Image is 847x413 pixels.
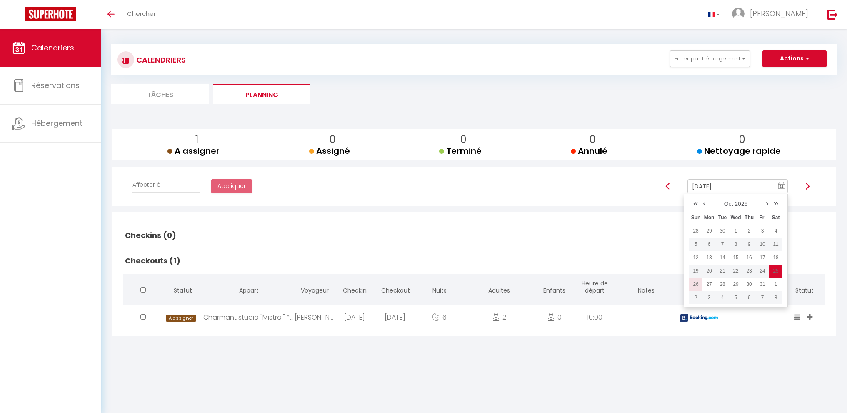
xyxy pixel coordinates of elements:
[167,145,220,157] span: A assigner
[689,264,702,278] td: Oct 19, 2025
[742,224,756,238] td: Oct 02, 2025
[31,80,80,90] span: Réservations
[783,274,825,303] th: Statut
[702,278,716,291] td: Oct 27, 2025
[309,145,350,157] span: Assigné
[25,7,76,21] img: Super Booking
[756,251,769,264] td: Oct 17, 2025
[213,84,310,104] li: Planning
[123,223,825,248] h2: Checkins (0)
[762,50,827,67] button: Actions
[687,179,788,193] input: Select Date
[174,133,220,146] p: 1
[704,133,781,146] p: 0
[769,238,782,251] td: Oct 11, 2025
[756,211,769,224] th: Fri
[575,274,615,303] th: Heure de départ
[691,197,700,209] a: «
[742,278,756,291] td: Oct 30, 2025
[769,251,782,264] td: Oct 18, 2025
[735,200,747,207] a: 2025
[31,43,74,53] span: Calendriers
[670,50,750,67] button: Filtrer par hébergement
[464,305,535,332] div: 2
[702,238,716,251] td: Oct 06, 2025
[756,278,769,291] td: Oct 31, 2025
[716,278,729,291] td: Oct 28, 2025
[742,211,756,224] th: Thu
[689,291,702,304] td: Nov 02, 2025
[804,183,811,190] img: arrow-right3.svg
[729,238,742,251] td: Oct 08, 2025
[729,211,742,224] th: Wed
[742,291,756,304] td: Nov 06, 2025
[464,274,535,303] th: Adultes
[771,197,781,209] a: »
[769,291,782,304] td: Nov 08, 2025
[702,251,716,264] td: Oct 13, 2025
[111,84,209,104] li: Tâches
[716,291,729,304] td: Nov 04, 2025
[756,238,769,251] td: Oct 10, 2025
[127,9,156,18] span: Chercher
[729,264,742,278] td: Oct 22, 2025
[166,315,196,322] span: A assigner
[702,224,716,238] td: Sep 29, 2025
[729,224,742,238] td: Oct 01, 2025
[729,291,742,304] td: Nov 05, 2025
[375,274,415,303] th: Checkout
[123,248,825,274] h2: Checkouts (1)
[689,238,702,251] td: Oct 05, 2025
[446,133,482,146] p: 0
[203,305,295,332] div: Charmant studio "Mistral" *Ascenseur *Centre-ville
[689,224,702,238] td: Sep 28, 2025
[756,224,769,238] td: Oct 03, 2025
[295,274,335,303] th: Voyageur
[239,286,259,295] span: Appart
[689,251,702,264] td: Oct 12, 2025
[763,197,771,209] a: ›
[742,264,756,278] td: Oct 23, 2025
[769,224,782,238] td: Oct 04, 2025
[571,145,607,157] span: Annulé
[615,274,678,303] th: Notes
[716,211,729,224] th: Tue
[535,305,575,332] div: 0
[31,118,82,128] span: Hébergement
[697,145,781,157] span: Nettoyage rapide
[742,251,756,264] td: Oct 16, 2025
[678,274,720,303] th: Plateforme
[750,8,808,19] span: [PERSON_NAME]
[702,264,716,278] td: Oct 20, 2025
[316,133,350,146] p: 0
[700,197,708,209] a: ‹
[211,179,252,193] button: Appliquer
[716,251,729,264] td: Oct 14, 2025
[724,200,733,207] a: Oct
[756,264,769,278] td: Oct 24, 2025
[680,314,718,322] img: booking2.png
[742,238,756,251] td: Oct 09, 2025
[535,274,575,303] th: Enfants
[295,305,335,332] div: [PERSON_NAME]
[769,211,782,224] th: Sat
[665,183,671,190] img: arrow-left3.svg
[439,145,482,157] span: Terminé
[415,274,464,303] th: Nuits
[575,305,615,332] div: 10:00
[716,224,729,238] td: Sep 30, 2025
[415,305,464,332] div: 6
[769,264,782,278] td: Oct 25, 2025
[732,8,745,20] img: ...
[689,211,702,224] th: Sun
[729,251,742,264] td: Oct 15, 2025
[134,50,186,69] h3: CALENDRIERS
[702,291,716,304] td: Nov 03, 2025
[174,286,192,295] span: Statut
[780,185,784,188] text: 11
[335,274,375,303] th: Checkin
[335,305,375,332] div: [DATE]
[827,9,838,20] img: logout
[756,291,769,304] td: Nov 07, 2025
[716,238,729,251] td: Oct 07, 2025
